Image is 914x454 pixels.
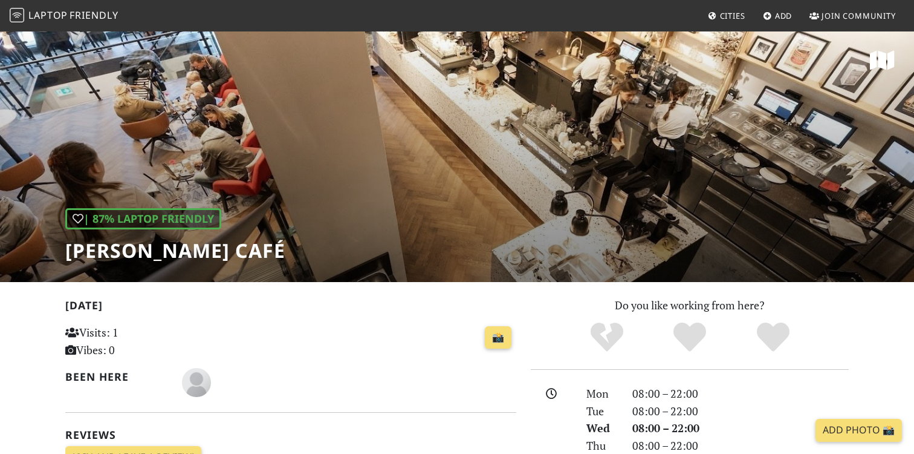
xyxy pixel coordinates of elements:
[531,297,849,314] p: Do you like working from here?
[758,5,797,27] a: Add
[703,5,750,27] a: Cities
[28,8,68,22] span: Laptop
[625,419,856,437] div: 08:00 – 22:00
[648,321,731,354] div: Yes
[10,8,24,22] img: LaptopFriendly
[579,419,625,437] div: Wed
[65,324,206,359] p: Visits: 1 Vibes: 0
[822,10,896,21] span: Join Community
[65,239,285,262] h1: [PERSON_NAME] Café
[65,208,221,229] div: | 87% Laptop Friendly
[815,419,902,442] a: Add Photo 📸
[565,321,649,354] div: No
[731,321,815,354] div: Definitely!
[65,299,516,317] h2: [DATE]
[625,403,856,420] div: 08:00 – 22:00
[10,5,118,27] a: LaptopFriendly LaptopFriendly
[65,370,167,383] h2: Been here
[65,429,516,441] h2: Reviews
[625,385,856,403] div: 08:00 – 22:00
[70,8,118,22] span: Friendly
[579,385,625,403] div: Mon
[805,5,901,27] a: Join Community
[485,326,511,349] a: 📸
[720,10,745,21] span: Cities
[182,368,211,397] img: blank-535327c66bd565773addf3077783bbfce4b00ec00e9fd257753287c682c7fa38.png
[579,403,625,420] div: Tue
[182,374,211,389] span: Max Visscher
[775,10,792,21] span: Add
